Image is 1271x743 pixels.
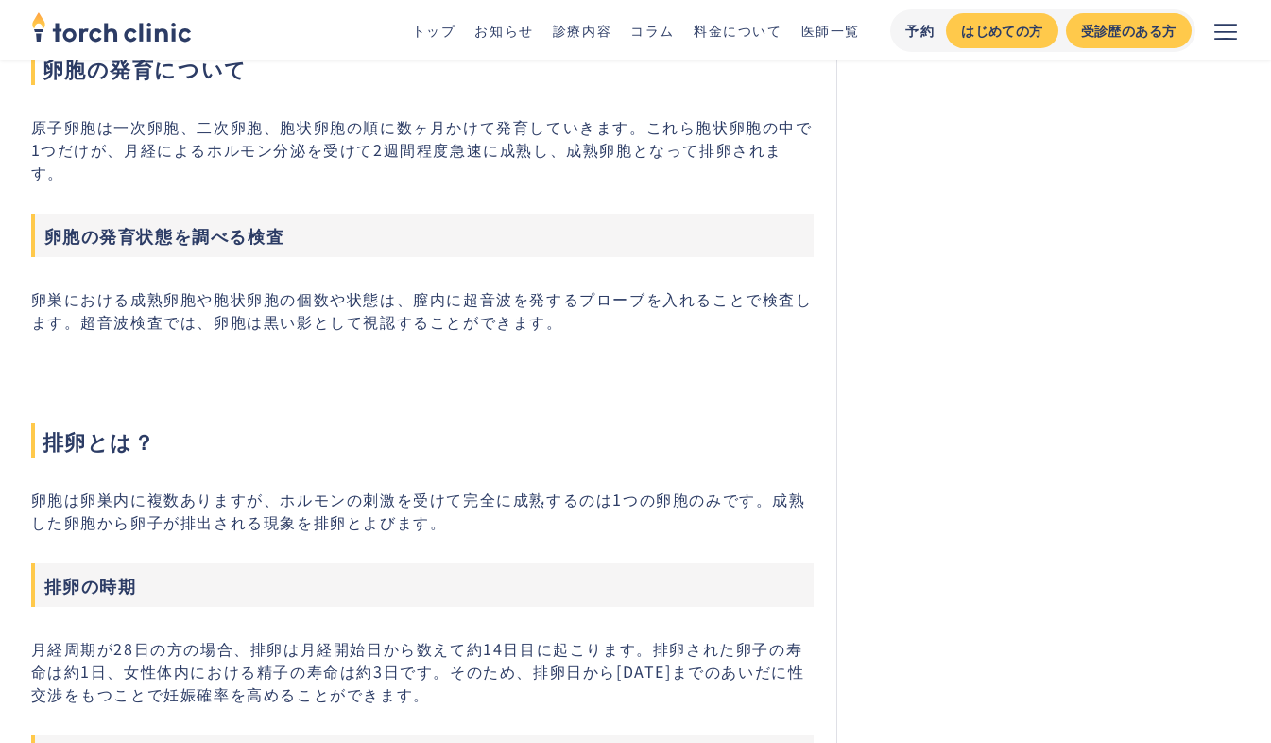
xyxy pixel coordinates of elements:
[31,637,815,705] p: 月経周期が28日の方の場合、排卵は月経開始日から数えて約14日目に起こります。排卵された卵子の寿命は約1日、女性体内における精子の寿命は約3日です。そのため、排卵日から[DATE]までのあいだに...
[31,287,815,333] p: 卵巣における成熟卵胞や胞状卵胞の個数や状態は、膣内に超音波を発するプローブを入れることで検査します。超音波検査では、卵胞は黒い影として視認することができます。
[905,21,935,41] div: 予約
[630,21,675,40] a: コラム
[31,51,815,85] span: 卵胞の発育について
[474,21,533,40] a: お知らせ
[946,13,1057,48] a: はじめての方
[31,423,815,458] span: 排卵とは？
[31,214,815,257] h3: 卵胞の発育状態を調べる検査
[1081,21,1177,41] div: 受診歴のある方
[31,13,192,47] a: home
[31,488,815,533] p: 卵胞は卵巣内に複数ありますが、ホルモンの刺激を受けて完全に成熟するのは1つの卵胞のみです。成熟した卵胞から卵子が排出される現象を排卵とよびます。
[801,21,860,40] a: 医師一覧
[31,6,192,47] img: torch clinic
[31,115,815,183] p: 原子卵胞は一次卵胞、二次卵胞、胞状卵胞の順に数ヶ月かけて発育していきます。これら胞状卵胞の中で1つだけが、月経によるホルモン分泌を受けて2週間程度急速に成熟し、成熟卵胞となって排卵されます。
[961,21,1042,41] div: はじめての方
[412,21,456,40] a: トップ
[31,563,815,607] h3: 排卵の時期
[1066,13,1192,48] a: 受診歴のある方
[694,21,782,40] a: 料金について
[553,21,611,40] a: 診療内容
